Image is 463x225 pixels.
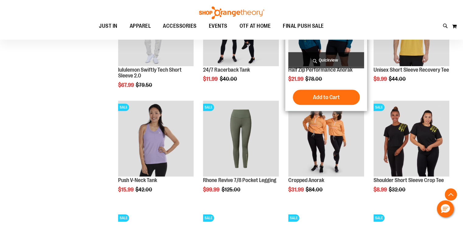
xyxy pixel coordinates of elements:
[374,76,388,82] span: $9.99
[118,101,194,177] img: Product image for Push V-Neck Tank
[313,94,340,101] span: Add to Cart
[203,104,214,111] span: SALE
[136,82,153,88] span: $79.50
[288,52,364,68] a: Quickview
[277,19,330,33] a: FINAL PUSH SALE
[374,214,384,222] span: SALE
[374,67,449,73] a: Unisex Short Sleeve Recovery Tee
[93,19,124,33] a: JUST IN
[157,19,203,33] a: ACCESSORIES
[288,214,299,222] span: SALE
[221,187,241,193] span: $125.00
[437,200,454,217] button: Hello, have a question? Let’s chat.
[374,104,384,111] span: SALE
[203,67,250,73] a: 24/7 Racerback Tank
[198,6,265,19] img: Shop Orangetheory
[305,76,323,82] span: $78.00
[124,19,157,33] a: APPAREL
[219,76,238,82] span: $40.00
[370,98,452,208] div: product
[118,104,129,111] span: SALE
[203,76,219,82] span: $11.99
[203,101,279,177] img: Rhone Revive 7/8 Pocket Legging
[118,177,157,183] a: Push V-Neck Tank
[288,67,353,73] a: Half Zip Performance Anorak
[293,90,360,105] button: Add to Cart
[203,214,214,222] span: SALE
[99,19,118,33] span: JUST IN
[288,101,364,177] a: Cropped Anorak primary imageSALE
[209,19,227,33] span: EVENTS
[285,98,367,208] div: product
[118,82,135,88] span: $67.99
[118,214,129,222] span: SALE
[203,19,233,33] a: EVENTS
[288,187,305,193] span: $31.99
[445,188,457,201] button: Back To Top
[135,187,153,193] span: $42.00
[203,187,220,193] span: $99.99
[163,19,197,33] span: ACCESSORIES
[389,187,406,193] span: $32.00
[374,177,444,183] a: Shoulder Short Sleeve Crop Tee
[374,101,449,177] img: Product image for Shoulder Short Sleeve Crop Tee
[374,187,388,193] span: $8.99
[203,177,276,183] a: Rhone Revive 7/8 Pocket Legging
[306,187,324,193] span: $84.00
[118,67,182,79] a: lululemon Swiftly Tech Short Sleeve 2.0
[233,19,277,33] a: OTF AT HOME
[200,98,282,208] div: product
[288,101,364,177] img: Cropped Anorak primary image
[203,101,279,177] a: Rhone Revive 7/8 Pocket LeggingSALE
[115,98,197,208] div: product
[283,19,324,33] span: FINAL PUSH SALE
[118,101,194,177] a: Product image for Push V-Neck TankSALE
[288,177,324,183] a: Cropped Anorak
[240,19,271,33] span: OTF AT HOME
[389,76,407,82] span: $44.00
[288,76,304,82] span: $21.99
[374,101,449,177] a: Product image for Shoulder Short Sleeve Crop TeeSALE
[118,187,135,193] span: $15.99
[130,19,151,33] span: APPAREL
